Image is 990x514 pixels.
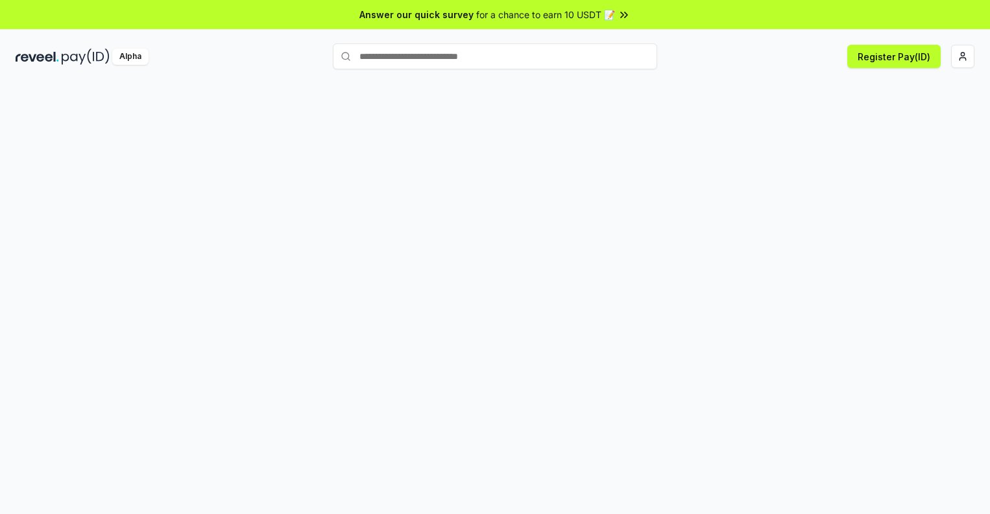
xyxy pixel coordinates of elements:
span: for a chance to earn 10 USDT 📝 [476,8,615,21]
span: Answer our quick survey [359,8,474,21]
img: reveel_dark [16,49,59,65]
button: Register Pay(ID) [847,45,941,68]
div: Alpha [112,49,149,65]
img: pay_id [62,49,110,65]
